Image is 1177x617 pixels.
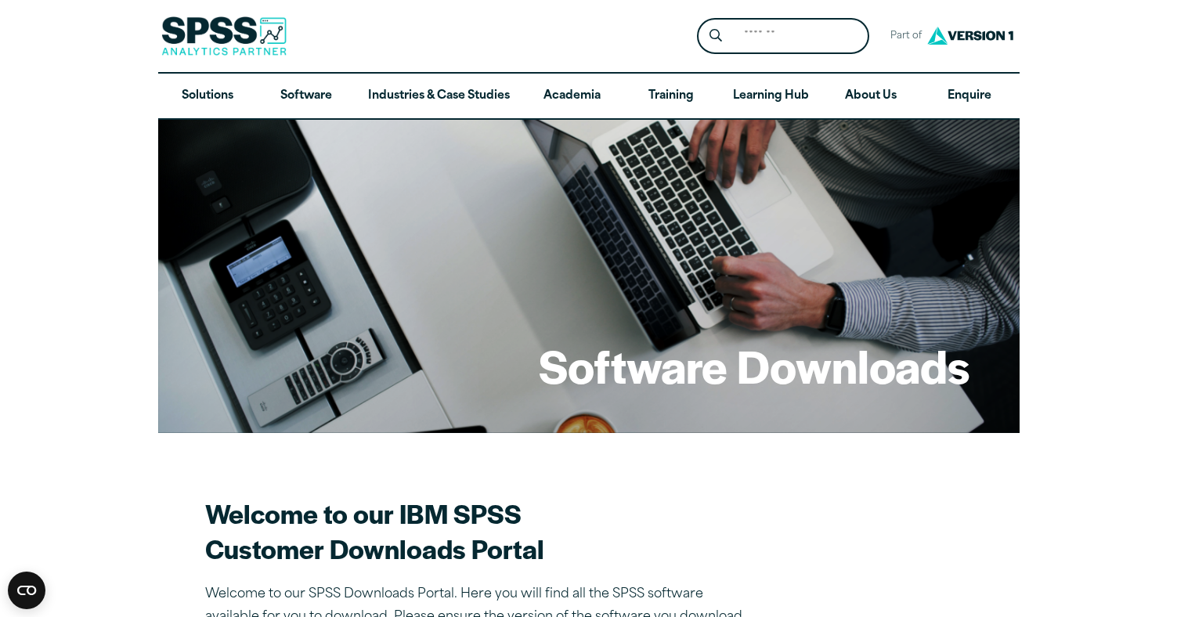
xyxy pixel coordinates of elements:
img: Version1 Logo [923,21,1017,50]
a: Solutions [158,74,257,119]
a: About Us [821,74,920,119]
a: Learning Hub [720,74,821,119]
a: Software [257,74,356,119]
span: Part of [882,25,923,48]
h2: Welcome to our IBM SPSS Customer Downloads Portal [205,496,753,566]
form: Site Header Search Form [697,18,869,55]
a: Training [621,74,720,119]
svg: Search magnifying glass icon [709,29,722,42]
img: SPSS Analytics Partner [161,16,287,56]
a: Enquire [920,74,1019,119]
a: Academia [522,74,621,119]
h1: Software Downloads [539,335,969,396]
button: Open CMP widget [8,572,45,609]
button: Search magnifying glass icon [701,22,730,51]
nav: Desktop version of site main menu [158,74,1020,119]
a: Industries & Case Studies [356,74,522,119]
